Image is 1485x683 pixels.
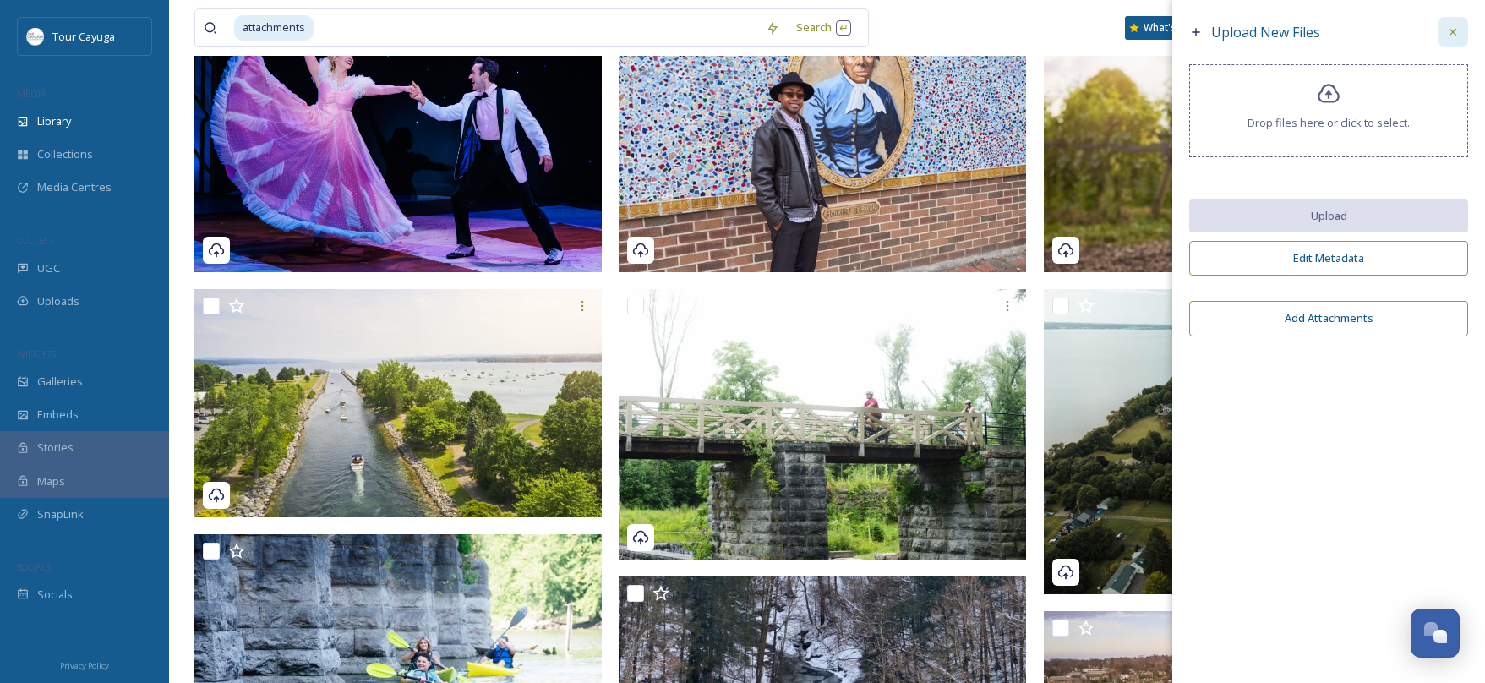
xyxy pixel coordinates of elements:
[788,11,860,44] div: Search
[1189,199,1468,232] button: Upload
[1044,289,1451,595] img: CayugaSummerFAM2024-38.jpg
[37,113,71,129] span: Library
[1125,16,1209,40] a: What's New
[37,374,83,390] span: Galleries
[37,506,84,522] span: SnapLink
[37,293,79,309] span: Uploads
[17,347,56,360] span: WIDGETS
[37,179,112,195] span: Media Centres
[17,560,51,573] span: SOCIALS
[37,440,74,456] span: Stories
[37,473,65,489] span: Maps
[37,407,79,423] span: Embeds
[1248,115,1410,131] span: Drop files here or click to select.
[1211,23,1320,41] span: Upload New Files
[17,87,46,100] span: MEDIA
[37,260,60,276] span: UGC
[1411,609,1460,658] button: Open Chat
[619,288,1026,560] img: Cayuga2_27680.jpg
[60,654,109,675] a: Privacy Policy
[194,289,602,518] img: 2024_Yellow_House_Cayuga_20240623_2471.jpg
[60,660,109,671] span: Privacy Policy
[37,146,93,162] span: Collections
[37,587,73,603] span: Socials
[27,28,44,45] img: download.jpeg
[1189,241,1468,276] button: Edit Metadata
[52,29,115,44] span: Tour Cayuga
[17,234,53,247] span: COLLECT
[1189,301,1468,336] button: Add Attachments
[234,15,314,40] span: attachments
